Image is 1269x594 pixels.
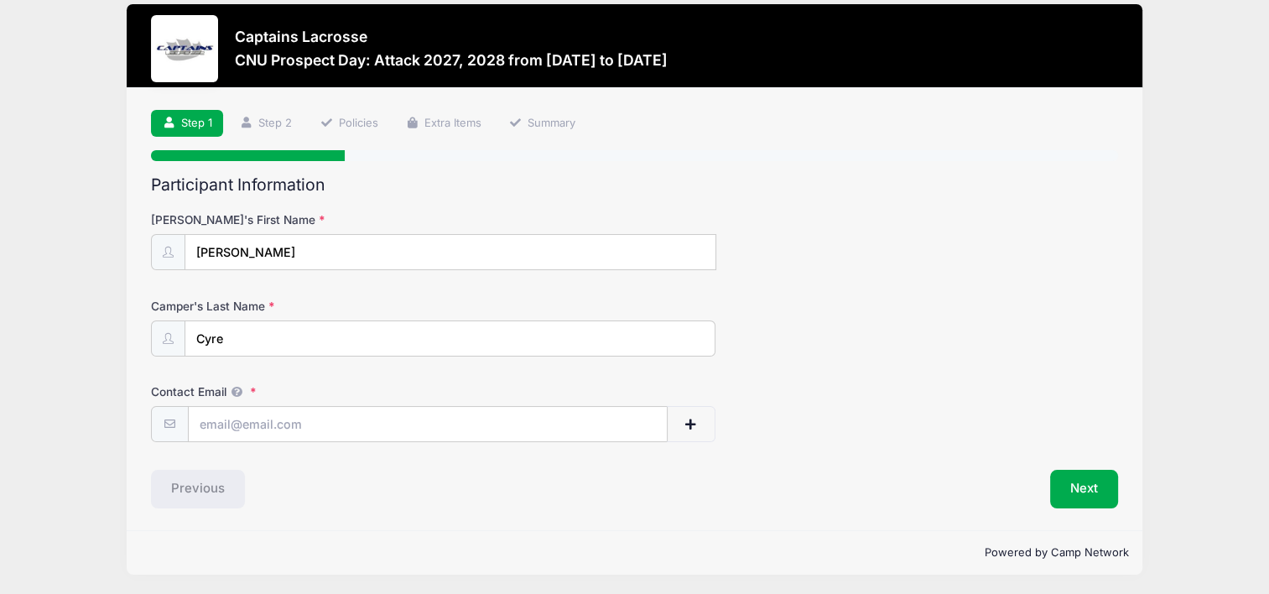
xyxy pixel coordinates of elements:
[151,383,473,400] label: Contact Email
[185,234,715,270] input: Camper's First Name
[151,211,473,228] label: [PERSON_NAME]'s First Name
[185,320,715,357] input: Camper's Last Name
[229,110,304,138] a: Step 2
[309,110,389,138] a: Policies
[188,406,668,442] input: email@email.com
[394,110,492,138] a: Extra Items
[1050,470,1118,508] button: Next
[497,110,586,138] a: Summary
[151,175,1117,195] h2: Participant Information
[151,298,473,315] label: Camper's Last Name
[140,544,1128,561] p: Powered by Camp Network
[235,51,668,69] h3: CNU Prospect Day: Attack 2027, 2028 from [DATE] to [DATE]
[151,110,223,138] a: Step 1
[235,28,668,45] h3: Captains Lacrosse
